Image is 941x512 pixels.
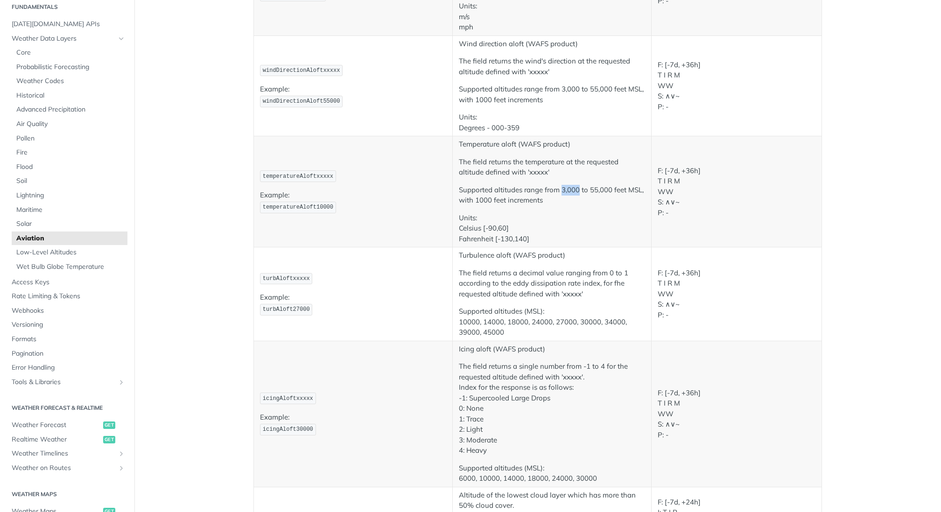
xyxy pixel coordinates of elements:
p: Supported altitudes (MSL): 10000, 14000, 18000, 24000, 27000, 30000, 34000, 39000, 45000 [459,306,645,338]
button: Show subpages for Tools & Libraries [118,379,125,386]
p: Units: Celsius [-90,60] Fahrenheit [-130,140] [459,213,645,245]
span: Wet Bulb Globe Temperature [16,262,125,272]
span: turbAloftxxxxx [263,275,310,282]
span: Pollen [16,134,125,143]
p: F: [-7d, +36h] T I R M WW S: ∧∨~ P: - [658,268,815,321]
a: Versioning [7,318,127,332]
p: Units: Degrees - 000-359 [459,112,645,133]
span: Realtime Weather [12,435,101,444]
span: [DATE][DOMAIN_NAME] APIs [12,20,125,29]
p: Supported altitudes (MSL): 6000, 10000, 14000, 18000, 24000, 30000 [459,463,645,484]
span: Rate Limiting & Tokens [12,292,125,301]
a: Flood [12,160,127,174]
span: Aviation [16,234,125,243]
a: Low-Level Altitudes [12,245,127,260]
span: Fire [16,148,125,157]
a: [DATE][DOMAIN_NAME] APIs [7,17,127,31]
p: The field returns the temperature at the requested altitude defined with 'xxxxx' [459,157,645,178]
span: windDirectionAloftxxxxx [263,67,340,74]
a: Access Keys [7,275,127,289]
p: Wind direction aloft (WAFS product) [459,39,645,49]
span: Versioning [12,320,125,330]
button: Show subpages for Weather on Routes [118,464,125,472]
span: icingAloft30000 [263,426,313,433]
a: Fire [12,146,127,160]
h2: Weather Forecast & realtime [7,404,127,412]
a: Formats [7,332,127,346]
p: Units: m/s mph [459,1,645,33]
button: Hide subpages for Weather Data Layers [118,35,125,42]
a: Weather Forecastget [7,418,127,432]
a: Lightning [12,189,127,203]
span: Advanced Precipitation [16,105,125,114]
p: F: [-7d, +36h] T I R M WW S: ∧∨~ P: - [658,166,815,218]
span: Core [16,48,125,57]
p: F: [-7d, +36h] T I R M WW S: ∧∨~ P: - [658,60,815,112]
a: Probabilistic Forecasting [12,60,127,74]
p: The field returns the wind's direction at the requested altitude defined with 'xxxxx' [459,56,645,77]
span: Weather Data Layers [12,34,115,43]
span: Access Keys [12,278,125,287]
span: Weather Forecast [12,421,101,430]
a: Realtime Weatherget [7,433,127,447]
span: Pagination [12,349,125,358]
span: Formats [12,335,125,344]
a: Weather Data LayersHide subpages for Weather Data Layers [7,32,127,46]
p: Example: [260,292,446,316]
a: Core [12,46,127,60]
a: Rate Limiting & Tokens [7,289,127,303]
span: Solar [16,219,125,229]
a: Historical [12,89,127,103]
span: Low-Level Altitudes [16,248,125,257]
span: get [103,436,115,443]
a: Weather TimelinesShow subpages for Weather Timelines [7,447,127,461]
p: F: [-7d, +36h] T I R M WW S: ∧∨~ P: - [658,388,815,441]
span: windDirectionAloft55000 [263,98,340,105]
p: Example: [260,84,446,108]
p: Supported altitudes range from 3,000 to 55,000 feet MSL, with 1000 feet increments [459,84,645,105]
a: Error Handling [7,361,127,375]
span: temperatureAloftxxxxx [263,173,333,180]
span: Weather Codes [16,77,125,86]
a: Pollen [12,132,127,146]
p: Altitude of the lowest cloud layer which has more than 50% cloud cover. [459,490,645,511]
a: Solar [12,217,127,231]
span: Lightning [16,191,125,200]
span: Air Quality [16,119,125,129]
a: Aviation [12,231,127,245]
p: Example: [260,412,446,436]
button: Show subpages for Weather Timelines [118,450,125,457]
p: The field returns a single number from -1 to 4 for the requested altitude defined with 'xxxxx'. I... [459,361,645,456]
span: turbAloft27000 [263,306,310,313]
a: Pagination [7,347,127,361]
span: Weather on Routes [12,463,115,473]
span: Error Handling [12,363,125,372]
h2: Fundamentals [7,3,127,11]
a: Tools & LibrariesShow subpages for Tools & Libraries [7,375,127,389]
p: The field returns a decimal value ranging from 0 to 1 according to the eddy dissipation rate inde... [459,268,645,300]
a: Weather Codes [12,74,127,88]
span: Probabilistic Forecasting [16,63,125,72]
span: Weather Timelines [12,449,115,458]
a: Maritime [12,203,127,217]
a: Webhooks [7,304,127,318]
p: Example: [260,190,446,214]
a: Advanced Precipitation [12,103,127,117]
span: Tools & Libraries [12,378,115,387]
a: Soil [12,174,127,188]
p: Temperature aloft (WAFS product) [459,139,645,150]
span: Maritime [16,205,125,215]
p: Icing aloft (WAFS product) [459,344,645,355]
a: Weather on RoutesShow subpages for Weather on Routes [7,461,127,475]
span: get [103,421,115,429]
a: Air Quality [12,117,127,131]
a: Wet Bulb Globe Temperature [12,260,127,274]
span: Soil [16,176,125,186]
span: icingAloftxxxxx [263,395,313,402]
span: temperatureAloft10000 [263,204,333,210]
span: Webhooks [12,306,125,316]
p: Turbulence aloft (WAFS product) [459,250,645,261]
p: Supported altitudes range from 3,000 to 55,000 feet MSL, with 1000 feet increments [459,185,645,206]
h2: Weather Maps [7,490,127,498]
span: Flood [16,162,125,172]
